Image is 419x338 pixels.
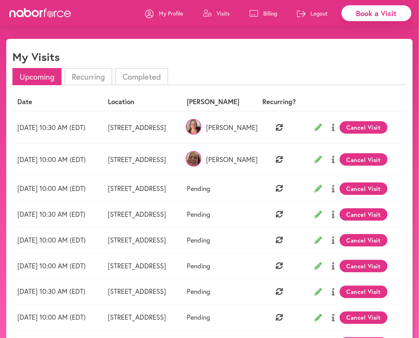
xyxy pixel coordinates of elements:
p: [PERSON_NAME] [187,123,249,132]
td: [DATE] 10:00 AM (EDT) [12,305,103,331]
td: [DATE] 10:30 AM (EDT) [12,111,103,144]
td: [STREET_ADDRESS] [103,279,182,305]
a: Logout [297,4,328,23]
button: Cancel Visit [340,208,388,221]
td: [STREET_ADDRESS] [103,176,182,201]
a: Visits [203,4,230,23]
td: [STREET_ADDRESS] [103,201,182,227]
a: My Profile [145,4,183,23]
p: Logout [311,10,328,17]
td: [DATE] 10:30 AM (EDT) [12,279,103,305]
th: Date [12,93,103,111]
td: [DATE] 10:00 AM (EDT) [12,227,103,253]
td: [STREET_ADDRESS] [103,305,182,331]
td: Pending [182,279,254,305]
button: Cancel Visit [340,153,388,166]
a: Billing [250,4,277,23]
td: Pending [182,305,254,331]
td: Pending [182,176,254,201]
td: [STREET_ADDRESS] [103,111,182,144]
img: xl1XQQG9RiyRcsUQsj6u [186,119,201,135]
p: [PERSON_NAME] [187,155,249,164]
img: JemMCVCQUS3sTOm9pRaw [186,151,201,167]
td: Pending [182,201,254,227]
li: Completed [115,68,168,85]
li: Upcoming [12,68,62,85]
button: Cancel Visit [340,183,388,195]
td: Pending [182,227,254,253]
th: Location [103,93,182,111]
td: [STREET_ADDRESS] [103,227,182,253]
div: Book a Visit [342,5,412,21]
button: Cancel Visit [340,312,388,324]
td: [STREET_ADDRESS] [103,253,182,279]
p: Visits [217,10,230,17]
li: Recurring [65,68,112,85]
p: Billing [263,10,277,17]
p: My Profile [159,10,183,17]
td: Pending [182,253,254,279]
h1: My Visits [12,50,60,63]
td: [STREET_ADDRESS] [103,144,182,176]
td: [DATE] 10:00 AM (EDT) [12,144,103,176]
td: [DATE] 10:00 AM (EDT) [12,176,103,201]
button: Cancel Visit [340,234,388,247]
th: Recurring? [254,93,305,111]
td: [DATE] 10:30 AM (EDT) [12,201,103,227]
button: Cancel Visit [340,121,388,134]
button: Cancel Visit [340,286,388,298]
button: Cancel Visit [340,260,388,272]
td: [DATE] 10:00 AM (EDT) [12,253,103,279]
th: [PERSON_NAME] [182,93,254,111]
